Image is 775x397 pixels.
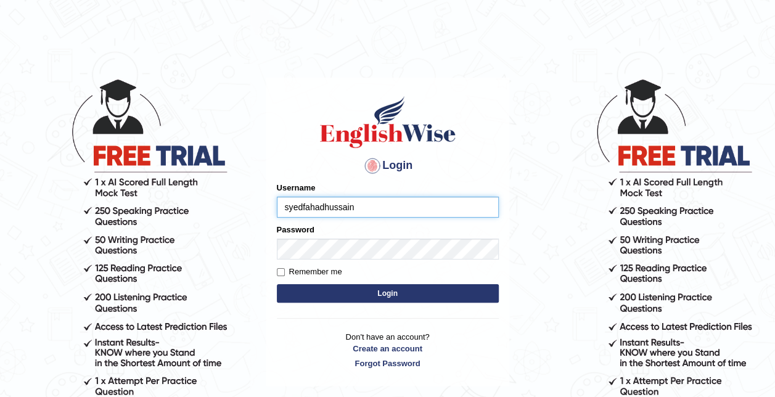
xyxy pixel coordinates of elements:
[277,224,314,235] label: Password
[277,343,499,354] a: Create an account
[277,182,316,194] label: Username
[277,156,499,176] h4: Login
[318,94,458,150] img: Logo of English Wise sign in for intelligent practice with AI
[277,268,285,276] input: Remember me
[277,331,499,369] p: Don't have an account?
[277,266,342,278] label: Remember me
[277,358,499,369] a: Forgot Password
[277,284,499,303] button: Login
